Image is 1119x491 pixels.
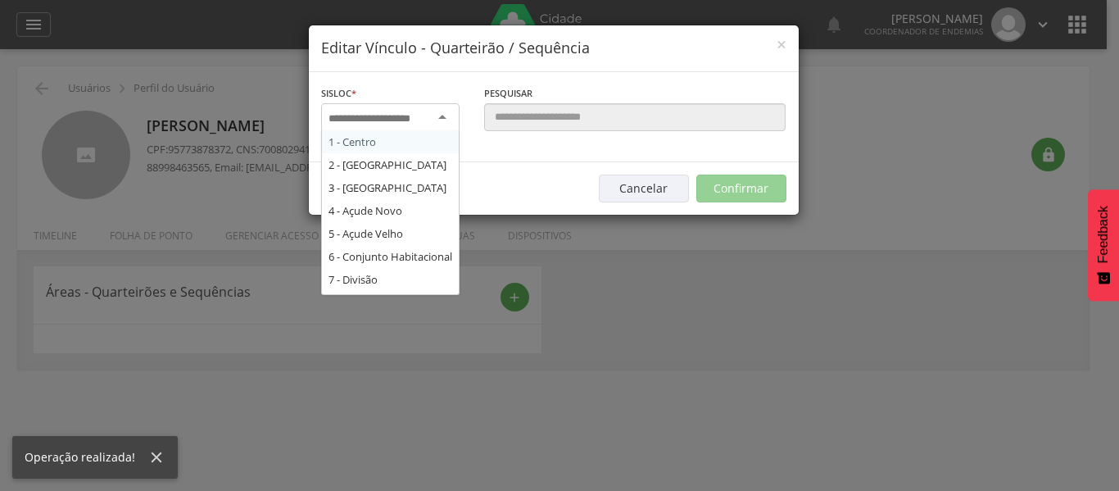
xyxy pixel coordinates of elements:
span: Feedback [1096,206,1111,263]
button: Confirmar [696,175,786,202]
div: Operação realizada! [25,449,147,466]
button: Close [777,36,786,53]
span: × [777,33,786,56]
div: 8 - Fátima [322,291,459,314]
span: Pesquisar [484,87,532,99]
div: 1 - Centro [322,130,459,153]
span: Sisloc [321,87,351,99]
div: 2 - [GEOGRAPHIC_DATA] [322,153,459,176]
div: 3 - [GEOGRAPHIC_DATA] [322,176,459,199]
button: Cancelar [599,175,689,202]
div: 6 - Conjunto Habitacional [322,245,459,268]
div: 4 - Açude Novo [322,199,459,222]
h4: Editar Vínculo - Quarteirão / Sequência [321,38,786,59]
div: 7 - Divisão [322,268,459,291]
div: 5 - Açude Velho [322,222,459,245]
button: Feedback - Mostrar pesquisa [1088,189,1119,301]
